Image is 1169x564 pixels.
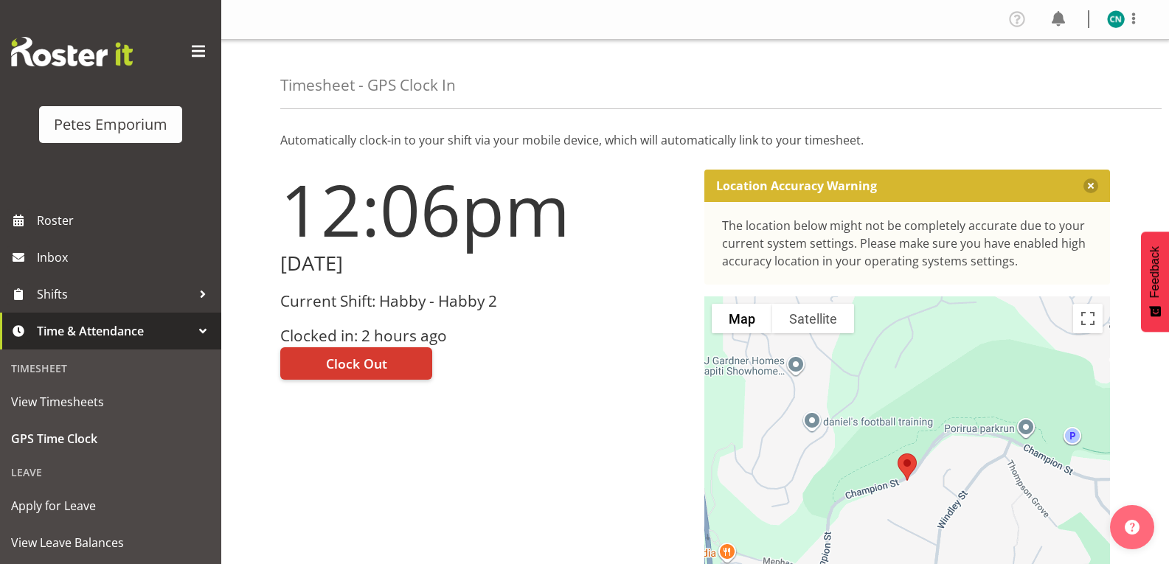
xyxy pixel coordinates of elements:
[4,383,218,420] a: View Timesheets
[716,178,877,193] p: Location Accuracy Warning
[280,252,687,275] h2: [DATE]
[11,495,210,517] span: Apply for Leave
[37,209,214,231] span: Roster
[772,304,854,333] button: Show satellite imagery
[11,37,133,66] img: Rosterit website logo
[37,246,214,268] span: Inbox
[11,391,210,413] span: View Timesheets
[1083,178,1098,193] button: Close message
[4,524,218,561] a: View Leave Balances
[4,487,218,524] a: Apply for Leave
[722,217,1093,270] div: The location below might not be completely accurate due to your current system settings. Please m...
[280,347,432,380] button: Clock Out
[280,293,687,310] h3: Current Shift: Habby - Habby 2
[1107,10,1125,28] img: christine-neville11214.jpg
[1073,304,1103,333] button: Toggle fullscreen view
[280,77,456,94] h4: Timesheet - GPS Clock In
[54,114,167,136] div: Petes Emporium
[1125,520,1139,535] img: help-xxl-2.png
[4,420,218,457] a: GPS Time Clock
[4,457,218,487] div: Leave
[11,428,210,450] span: GPS Time Clock
[4,353,218,383] div: Timesheet
[280,170,687,249] h1: 12:06pm
[326,354,387,373] span: Clock Out
[37,283,192,305] span: Shifts
[1148,246,1162,298] span: Feedback
[11,532,210,554] span: View Leave Balances
[280,327,687,344] h3: Clocked in: 2 hours ago
[1141,231,1169,332] button: Feedback - Show survey
[37,320,192,342] span: Time & Attendance
[280,131,1110,149] p: Automatically clock-in to your shift via your mobile device, which will automatically link to you...
[712,304,772,333] button: Show street map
